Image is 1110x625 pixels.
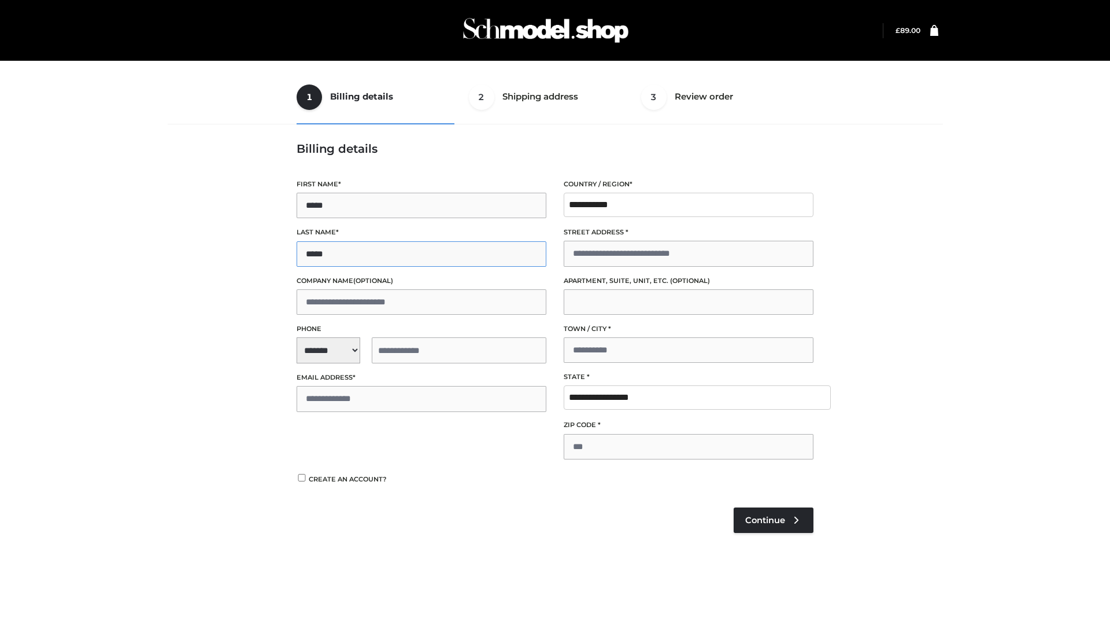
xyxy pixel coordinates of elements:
span: £ [896,26,900,35]
h3: Billing details [297,142,813,156]
label: State [564,372,813,383]
span: Create an account? [309,475,387,483]
label: Email address [297,372,546,383]
a: £89.00 [896,26,920,35]
label: Phone [297,323,546,334]
label: Company name [297,275,546,286]
img: Schmodel Admin 964 [459,8,632,53]
label: Country / Region [564,179,813,190]
label: ZIP Code [564,420,813,431]
span: Continue [745,515,785,525]
input: Create an account? [297,474,307,481]
span: (optional) [353,277,393,285]
label: First name [297,179,546,190]
label: Town / City [564,323,813,334]
label: Street address [564,227,813,238]
span: (optional) [670,277,710,285]
label: Apartment, suite, unit, etc. [564,275,813,286]
bdi: 89.00 [896,26,920,35]
label: Last name [297,227,546,238]
a: Continue [734,508,813,533]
